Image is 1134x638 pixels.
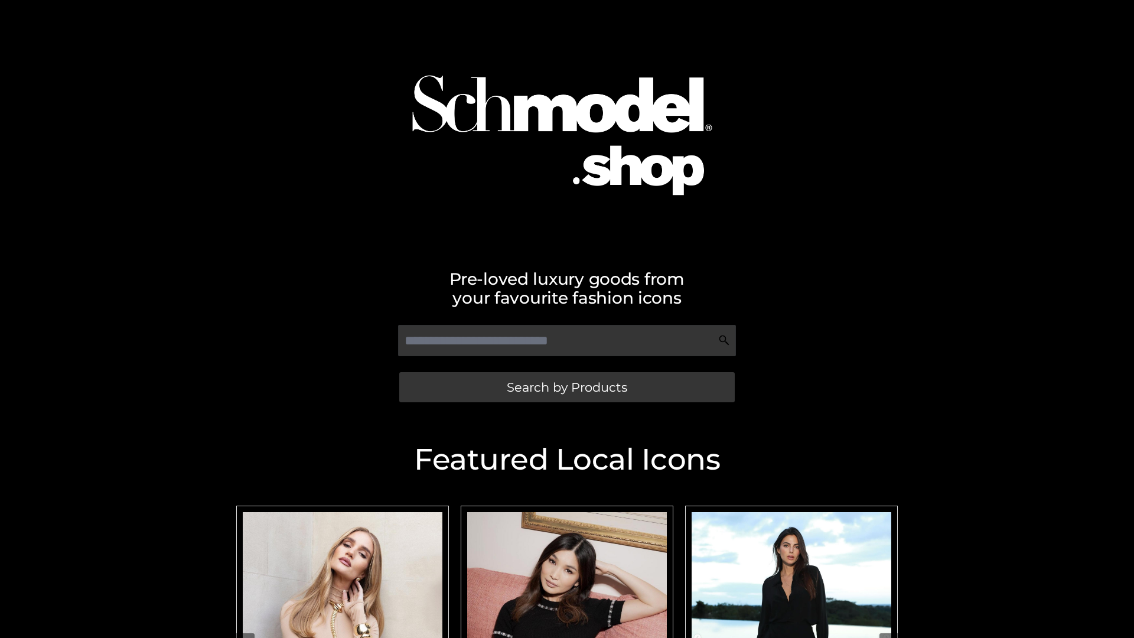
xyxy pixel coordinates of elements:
a: Search by Products [399,372,735,402]
h2: Featured Local Icons​ [230,445,904,474]
h2: Pre-loved luxury goods from your favourite fashion icons [230,269,904,307]
img: Search Icon [718,334,730,346]
span: Search by Products [507,381,627,393]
